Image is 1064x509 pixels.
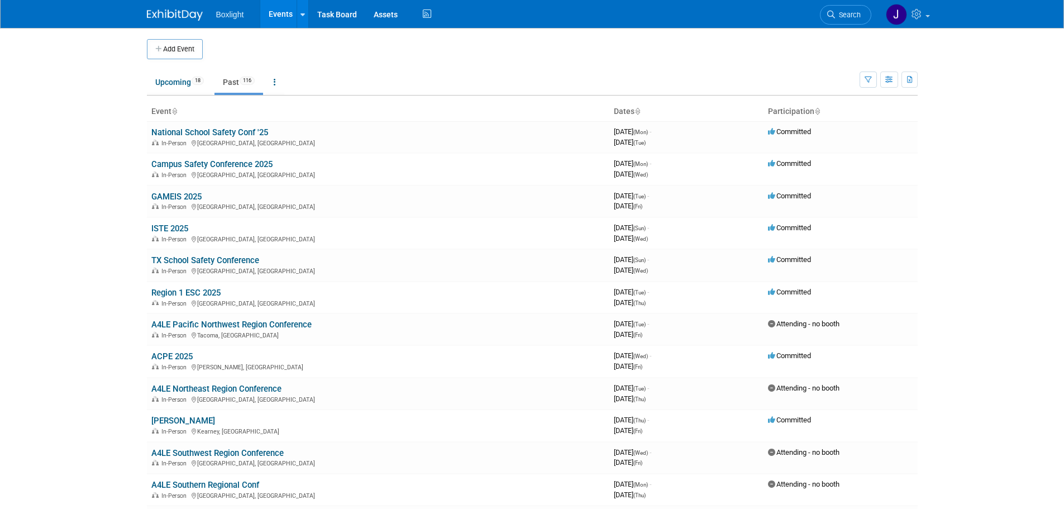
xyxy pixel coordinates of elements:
[768,255,811,264] span: Committed
[614,384,649,392] span: [DATE]
[614,138,646,146] span: [DATE]
[768,192,811,200] span: Committed
[161,428,190,435] span: In-Person
[764,102,918,121] th: Participation
[614,394,646,403] span: [DATE]
[647,223,649,232] span: -
[151,480,259,490] a: A4LE Southern Regional Conf
[633,268,648,274] span: (Wed)
[650,448,651,456] span: -
[151,426,605,435] div: Kearney, [GEOGRAPHIC_DATA]
[614,458,642,467] span: [DATE]
[151,159,273,169] a: Campus Safety Conference 2025
[614,255,649,264] span: [DATE]
[614,127,651,136] span: [DATE]
[633,140,646,146] span: (Tue)
[152,140,159,145] img: In-Person Event
[151,234,605,243] div: [GEOGRAPHIC_DATA], [GEOGRAPHIC_DATA]
[768,384,839,392] span: Attending - no booth
[161,460,190,467] span: In-Person
[216,10,244,19] span: Boxlight
[152,268,159,273] img: In-Person Event
[151,288,221,298] a: Region 1 ESC 2025
[633,417,646,424] span: (Thu)
[151,320,312,330] a: A4LE Pacific Northwest Region Conference
[614,202,642,210] span: [DATE]
[633,428,642,434] span: (Fri)
[151,298,605,307] div: [GEOGRAPHIC_DATA], [GEOGRAPHIC_DATA]
[151,416,215,426] a: [PERSON_NAME]
[820,5,871,25] a: Search
[614,491,646,499] span: [DATE]
[768,416,811,424] span: Committed
[633,289,646,296] span: (Tue)
[609,102,764,121] th: Dates
[633,396,646,402] span: (Thu)
[151,458,605,467] div: [GEOGRAPHIC_DATA], [GEOGRAPHIC_DATA]
[647,255,649,264] span: -
[768,320,839,328] span: Attending - no booth
[814,107,820,116] a: Sort by Participation Type
[633,332,642,338] span: (Fri)
[151,330,605,339] div: Tacoma, [GEOGRAPHIC_DATA]
[152,203,159,209] img: In-Person Event
[152,300,159,306] img: In-Person Event
[633,321,646,327] span: (Tue)
[647,384,649,392] span: -
[161,332,190,339] span: In-Person
[768,127,811,136] span: Committed
[614,426,642,435] span: [DATE]
[650,127,651,136] span: -
[151,255,259,265] a: TX School Safety Conference
[171,107,177,116] a: Sort by Event Name
[161,140,190,147] span: In-Person
[614,192,649,200] span: [DATE]
[614,288,649,296] span: [DATE]
[147,39,203,59] button: Add Event
[614,234,648,242] span: [DATE]
[614,416,649,424] span: [DATE]
[151,138,605,147] div: [GEOGRAPHIC_DATA], [GEOGRAPHIC_DATA]
[151,384,281,394] a: A4LE Northeast Region Conference
[152,492,159,498] img: In-Person Event
[152,172,159,177] img: In-Person Event
[650,159,651,168] span: -
[152,236,159,241] img: In-Person Event
[152,396,159,402] img: In-Person Event
[633,450,648,456] span: (Wed)
[152,364,159,369] img: In-Person Event
[647,192,649,200] span: -
[633,492,646,498] span: (Thu)
[633,353,648,359] span: (Wed)
[151,491,605,500] div: [GEOGRAPHIC_DATA], [GEOGRAPHIC_DATA]
[768,480,839,488] span: Attending - no booth
[147,72,212,93] a: Upcoming18
[161,172,190,179] span: In-Person
[633,172,648,178] span: (Wed)
[152,332,159,337] img: In-Person Event
[151,351,193,361] a: ACPE 2025
[161,396,190,403] span: In-Person
[650,480,651,488] span: -
[161,236,190,243] span: In-Person
[152,460,159,465] img: In-Person Event
[633,225,646,231] span: (Sun)
[768,288,811,296] span: Committed
[633,193,646,199] span: (Tue)
[614,266,648,274] span: [DATE]
[614,320,649,328] span: [DATE]
[647,288,649,296] span: -
[633,386,646,392] span: (Tue)
[214,72,263,93] a: Past116
[151,448,284,458] a: A4LE Southwest Region Conference
[614,223,649,232] span: [DATE]
[768,351,811,360] span: Committed
[151,223,188,234] a: ISTE 2025
[152,428,159,434] img: In-Person Event
[151,362,605,371] div: [PERSON_NAME], [GEOGRAPHIC_DATA]
[151,192,202,202] a: GAMEIS 2025
[151,394,605,403] div: [GEOGRAPHIC_DATA], [GEOGRAPHIC_DATA]
[647,320,649,328] span: -
[647,416,649,424] span: -
[192,77,204,85] span: 18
